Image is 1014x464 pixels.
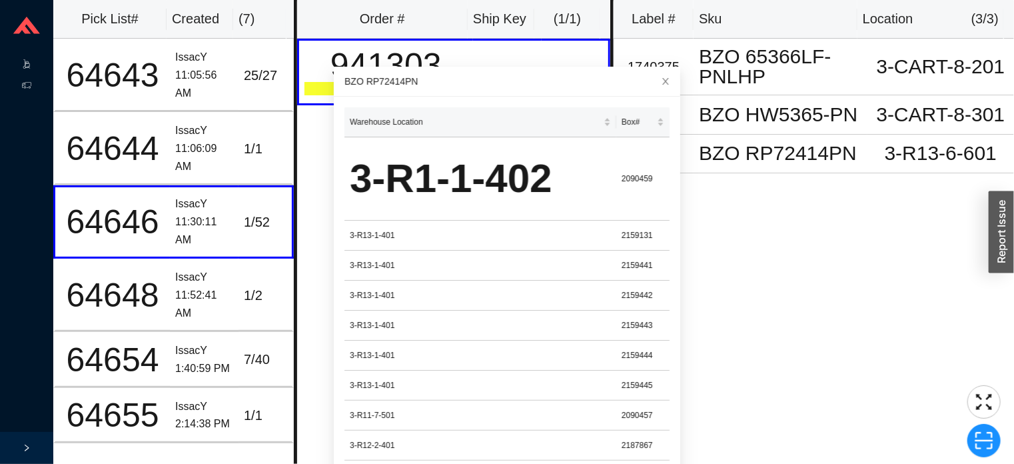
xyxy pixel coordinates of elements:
div: 64643 [61,59,165,92]
div: 529962 [478,61,536,83]
td: 2159442 [616,281,670,311]
span: Warehouse Location [350,115,601,129]
div: 3-R13-1-401 [350,229,611,242]
div: ( 7 ) [239,8,281,30]
div: 3-CART-8-201 [873,57,1009,77]
div: 7 / 40 [244,349,286,371]
div: 3-R13-6-601 [873,143,1009,163]
div: 11:30:11 AM [175,213,233,249]
div: 11:52:41 AM [175,287,233,322]
span: right [23,444,31,452]
td: 2159441 [616,251,670,281]
span: Box# [622,115,654,129]
div: 3-R13-1-401 [350,319,611,332]
div: ( 1 / 1 ) [540,8,596,30]
div: 3-R11-7-501 [350,409,611,422]
div: 3-R13-1-401 [350,259,611,272]
div: IssacY [175,342,233,360]
div: 3-R13-1-401 [350,349,611,362]
div: 64648 [61,279,165,312]
td: 2159443 [616,311,670,341]
th: Warehouse Location sortable [344,107,616,137]
button: Close [651,67,680,96]
div: 1 / 1 [244,405,286,427]
div: 2:14:38 PM [175,415,233,433]
span: scan [968,431,1000,451]
th: Box# sortable [616,107,670,137]
button: fullscreen [967,385,1001,419]
div: 64654 [61,343,165,377]
div: Location [863,8,913,30]
div: 1740375 [619,56,688,78]
button: scan [967,424,1001,457]
div: 1:40:59 PM [175,360,233,378]
div: IssacY [175,398,233,416]
div: BZO 65366LF-PNLHP [699,47,862,87]
div: 1 / 1 [244,138,286,160]
div: 64655 [61,399,165,432]
div: Ground [304,82,468,95]
div: IssacY [175,269,233,287]
div: 25 / 27 [244,65,286,87]
div: BZO RP72414PN [344,74,670,89]
div: BZO RP72414PN [699,143,862,163]
td: 2090457 [616,401,670,431]
td: 2090459 [616,137,670,221]
div: BZO HW5365-PN [699,105,862,125]
td: 2159131 [616,221,670,251]
div: 1 / 52 [244,211,286,233]
div: 3-R1-1-402 [350,145,611,212]
div: 3-R13-1-401 [350,379,611,392]
td: 2159445 [616,371,670,401]
span: close [661,77,670,86]
div: 3-CART-8-301 [873,105,1009,125]
div: 3-R12-2-401 [350,439,611,452]
div: 64644 [61,132,165,165]
div: 11:05:56 AM [175,67,233,102]
div: IssacY [175,195,233,213]
div: ( 3 / 3 ) [971,8,999,30]
div: IssacY [175,122,233,140]
div: 941303 [304,49,468,82]
div: 64646 [61,205,165,239]
div: IssacY [175,49,233,67]
div: 1 / 2 [244,285,286,307]
td: 2159444 [616,341,670,371]
span: fullscreen [968,392,1000,412]
div: 3 / 3 [547,61,603,83]
div: 3-R13-1-401 [350,289,611,302]
div: 11:06:09 AM [175,140,233,175]
td: 2187867 [616,431,670,461]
